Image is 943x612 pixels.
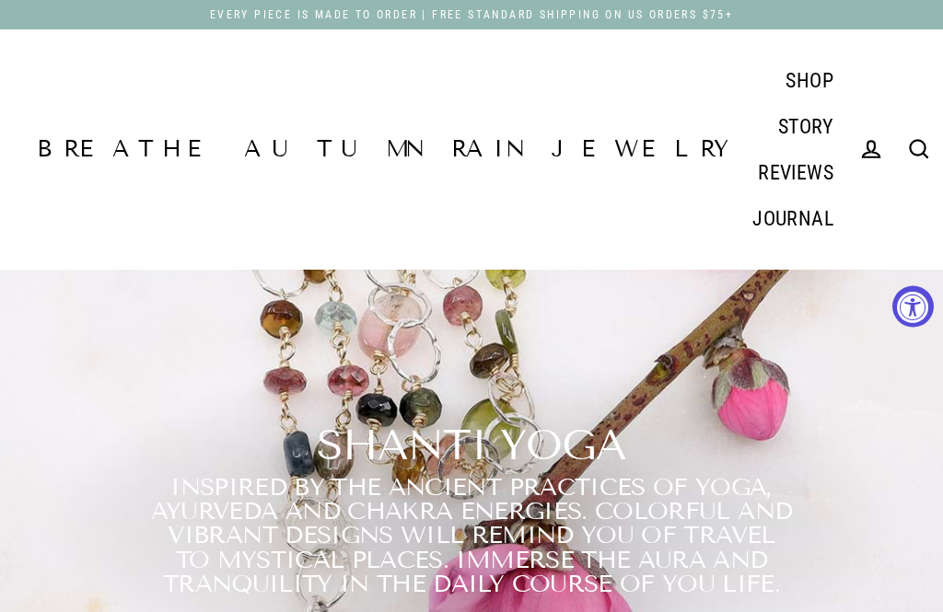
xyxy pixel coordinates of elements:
[744,149,847,195] a: REVIEWS
[37,138,739,161] a: Breathe Autumn Rain Jewelry
[149,476,794,596] h3: Inspired by the ancient practices of yoga, ayurveda and chakra energies. Colorful and vibrant des...
[892,285,934,327] button: Accessibility Widget, click to open
[772,57,847,103] a: SHOP
[764,103,847,149] a: STORY
[739,196,847,242] a: JOURNAL
[149,424,794,467] h1: Shanti Yoga
[739,57,847,242] div: Primary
